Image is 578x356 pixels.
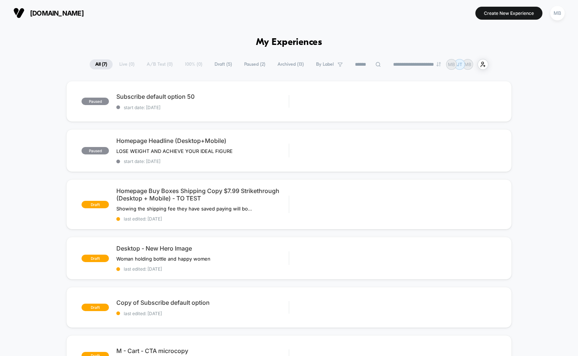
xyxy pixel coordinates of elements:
span: start date: [DATE] [116,105,289,110]
button: [DOMAIN_NAME] [11,7,86,19]
span: Homepage Buy Boxes Shipping Copy $7.99 Strikethrough (Desktop + Mobile) - TO TEST [116,187,289,202]
span: All ( 7 ) [90,59,113,69]
span: Woman holding bottle and happy women [116,256,210,262]
span: draft [82,255,109,262]
img: Visually logo [13,7,24,19]
p: MB [464,62,471,67]
span: last edited: [DATE] [116,311,289,316]
span: M - Cart - CTA microcopy [116,347,289,355]
span: Paused ( 2 ) [239,59,271,69]
span: [DOMAIN_NAME] [30,9,84,17]
p: JT [457,62,462,67]
button: MB [548,6,567,21]
span: draft [82,201,109,208]
span: paused [82,147,109,154]
div: MB [550,6,565,20]
span: By Label [316,62,334,67]
span: LOSE WEIGHT AND ACHIEVE YOUR IDEAL FIGURE [116,148,233,154]
p: MB [448,62,455,67]
span: Showing the shipping fee they have saved paying will boost RPS [116,206,254,212]
span: Homepage Headline (Desktop+Mobile) [116,137,289,144]
span: last edited: [DATE] [116,266,289,272]
span: Subscribe default option 50 [116,93,289,100]
button: Create New Experience [475,7,542,20]
span: Draft ( 5 ) [209,59,237,69]
span: paused [82,98,109,105]
span: Desktop - New Hero Image [116,245,289,252]
h1: My Experiences [256,37,322,48]
span: last edited: [DATE] [116,216,289,222]
img: end [436,62,441,66]
span: Copy of Subscribe default option [116,299,289,306]
span: start date: [DATE] [116,159,289,164]
span: Archived ( 13 ) [272,59,309,69]
span: draft [82,304,109,311]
